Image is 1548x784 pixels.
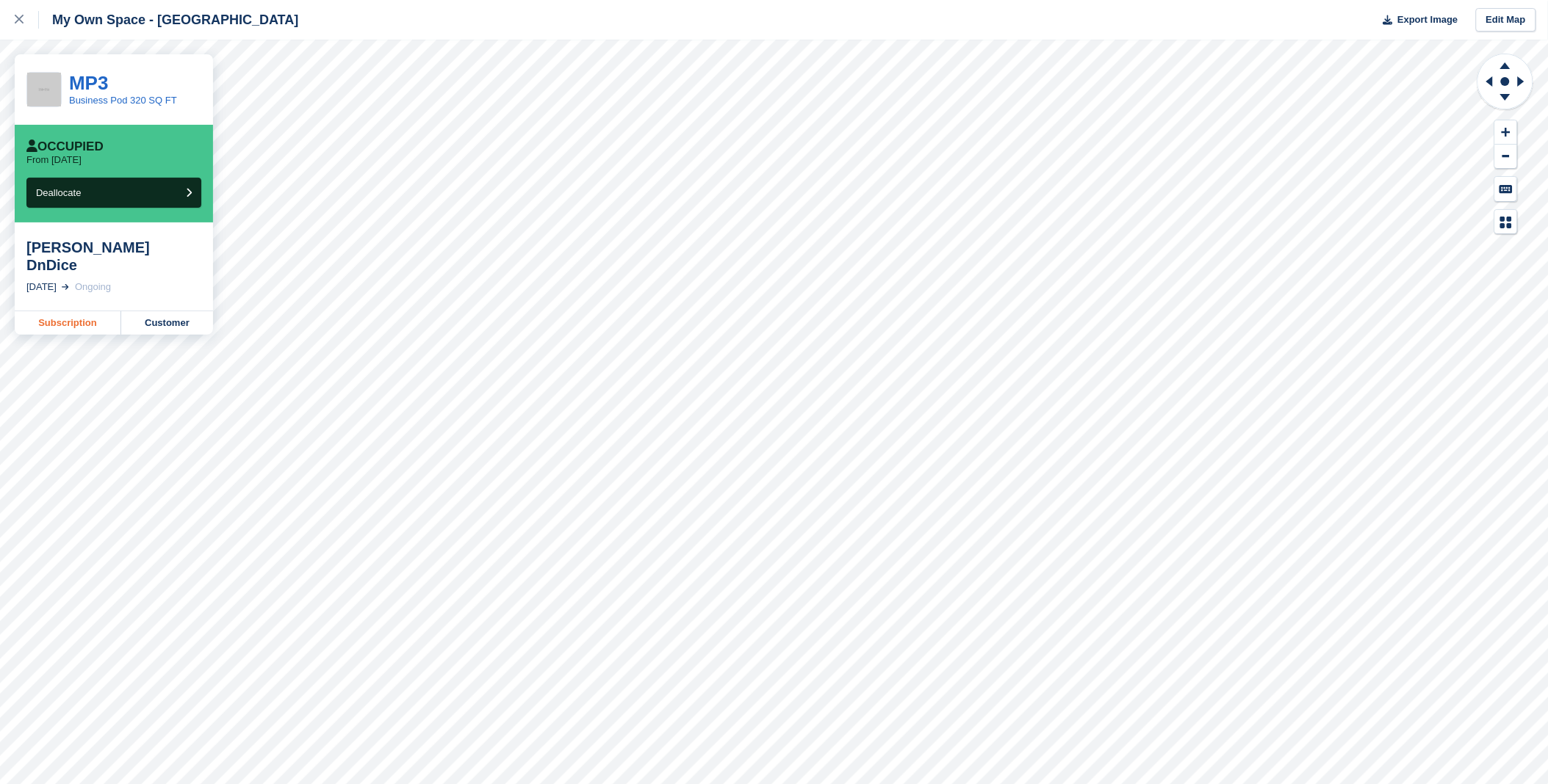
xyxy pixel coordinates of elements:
[39,11,298,29] div: My Own Space - [GEOGRAPHIC_DATA]
[15,311,121,335] a: Subscription
[69,95,177,106] a: Business Pod 320 SQ FT
[1495,210,1517,234] button: Map Legend
[1495,145,1517,169] button: Zoom Out
[26,139,104,154] div: Occupied
[36,187,81,198] span: Deallocate
[27,73,61,106] img: 256x256-placeholder-a091544baa16b46aadf0b611073c37e8ed6a367829ab441c3b0103e7cf8a5b1b.png
[26,178,201,208] button: Deallocate
[26,239,201,274] div: [PERSON_NAME] DnDice
[1495,120,1517,145] button: Zoom In
[1397,12,1458,27] span: Export Image
[1495,177,1517,201] button: Keyboard Shortcuts
[75,280,111,294] div: Ongoing
[1375,8,1458,32] button: Export Image
[121,311,213,335] a: Customer
[62,284,69,290] img: arrow-right-light-icn-cde0832a797a2874e46488d9cf13f60e5c3a73dbe684e267c42b8395dfbc2abf.svg
[69,72,108,94] a: MP3
[26,154,82,166] p: From [DATE]
[1476,8,1536,32] a: Edit Map
[26,280,57,294] div: [DATE]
